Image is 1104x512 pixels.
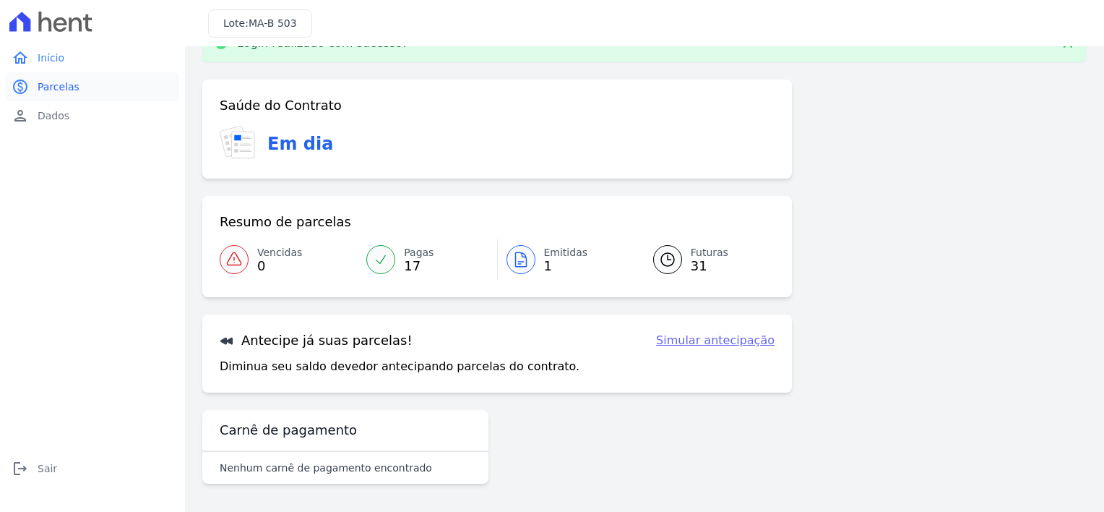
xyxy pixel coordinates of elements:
[220,422,357,439] h3: Carnê de pagamento
[12,78,29,95] i: paid
[220,461,432,475] p: Nenhum carnê de pagamento encontrado
[656,332,775,349] a: Simular antecipação
[249,17,297,29] span: MA-B 503
[223,16,297,31] h3: Lote:
[6,101,179,130] a: personDados
[404,260,434,272] span: 17
[544,245,588,260] span: Emitidas
[38,80,79,94] span: Parcelas
[257,245,302,260] span: Vencidas
[404,245,434,260] span: Pagas
[12,107,29,124] i: person
[691,260,728,272] span: 31
[220,97,342,114] h3: Saúde do Contrato
[6,43,179,72] a: homeInício
[267,131,333,157] h3: Em dia
[257,260,302,272] span: 0
[358,239,496,280] a: Pagas 17
[220,358,579,375] p: Diminua seu saldo devedor antecipando parcelas do contrato.
[6,454,179,483] a: logoutSair
[38,51,64,65] span: Início
[220,213,351,231] h3: Resumo de parcelas
[38,108,69,123] span: Dados
[12,49,29,67] i: home
[220,332,413,349] h3: Antecipe já suas parcelas!
[544,260,588,272] span: 1
[12,460,29,477] i: logout
[691,245,728,260] span: Futuras
[498,239,636,280] a: Emitidas 1
[6,72,179,101] a: paidParcelas
[38,461,57,476] span: Sair
[636,239,775,280] a: Futuras 31
[220,239,358,280] a: Vencidas 0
